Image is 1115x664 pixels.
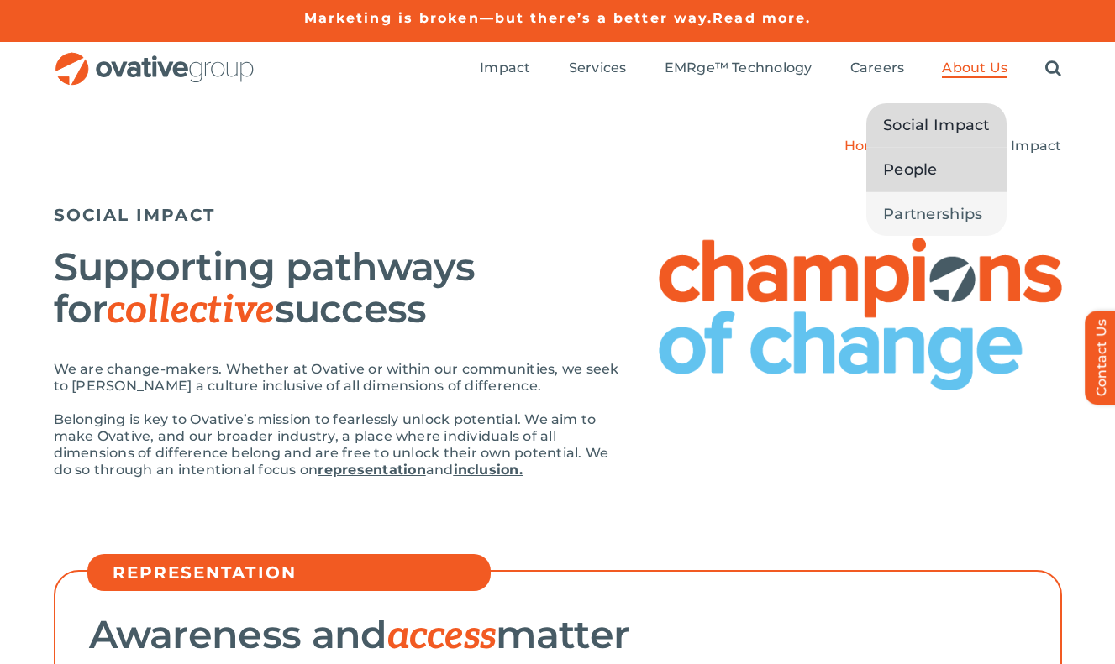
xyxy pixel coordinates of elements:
[480,60,530,76] span: Impact
[480,42,1061,96] nav: Menu
[54,50,255,66] a: OG_Full_horizontal_RGB
[54,205,1062,225] h5: SOCIAL IMPACT
[107,287,274,334] span: collective
[850,60,905,78] a: Careers
[304,10,713,26] a: Marketing is broken—but there’s a better way.
[1045,60,1061,78] a: Search
[883,113,990,137] span: Social Impact
[89,614,1027,657] h2: Awareness and matter
[113,562,482,583] h5: REPRESENTATION
[866,103,1007,147] a: Social Impact
[54,361,625,395] p: We are change-makers. Whether at Ovative or within our communities, we seek to [PERSON_NAME] a cu...
[942,60,1007,78] a: About Us
[318,462,425,478] a: representation
[454,462,523,478] a: inclusion.
[866,148,1007,191] a: People
[844,138,887,154] a: Home
[883,158,938,181] span: People
[387,613,497,660] span: access
[54,246,625,332] h2: Supporting pathways for success
[850,60,905,76] span: Careers
[844,138,1062,154] span: » »
[480,60,530,78] a: Impact
[966,138,1061,154] span: Social Impact
[426,462,454,478] span: and
[569,60,627,76] span: Services
[665,60,813,78] a: EMRge™ Technology
[713,10,811,26] a: Read more.
[883,202,982,226] span: Partnerships
[569,60,627,78] a: Services
[659,238,1062,390] img: Social Impact – Champions of Change Logo
[54,411,625,478] p: Belonging is key to Ovative’s mission to fearlessly unlock potential. We aim to make Ovative, and...
[942,60,1007,76] span: About Us
[665,60,813,76] span: EMRge™ Technology
[866,192,1007,236] a: Partnerships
